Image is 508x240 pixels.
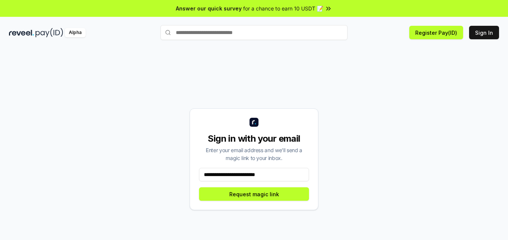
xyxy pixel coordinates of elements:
button: Sign In [469,26,499,39]
span: Answer our quick survey [176,4,242,12]
span: for a chance to earn 10 USDT 📝 [243,4,323,12]
div: Alpha [65,28,86,37]
button: Register Pay(ID) [409,26,463,39]
div: Enter your email address and we’ll send a magic link to your inbox. [199,146,309,162]
div: Sign in with your email [199,133,309,145]
img: logo_small [250,118,258,127]
img: reveel_dark [9,28,34,37]
img: pay_id [36,28,63,37]
button: Request magic link [199,187,309,201]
